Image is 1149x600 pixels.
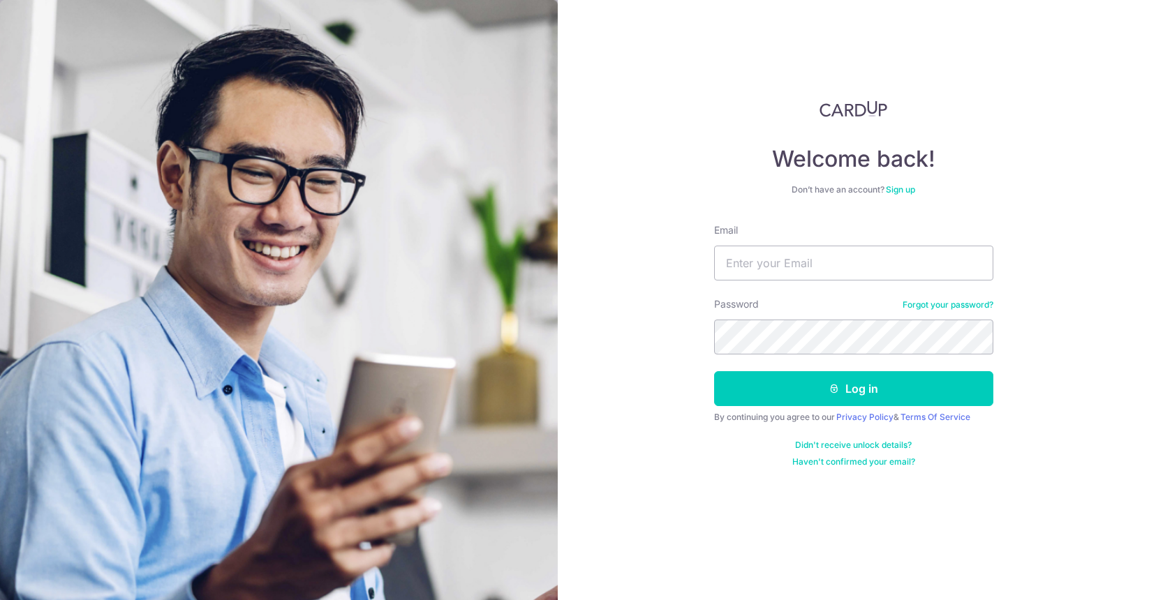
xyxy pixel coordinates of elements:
input: Enter your Email [714,246,993,280]
label: Password [714,297,759,311]
div: Don’t have an account? [714,184,993,195]
label: Email [714,223,738,237]
a: Privacy Policy [836,412,894,422]
button: Log in [714,371,993,406]
img: CardUp Logo [820,100,888,117]
div: By continuing you agree to our & [714,412,993,423]
a: Forgot your password? [903,299,993,310]
a: Haven't confirmed your email? [792,456,915,467]
h4: Welcome back! [714,145,993,173]
a: Terms Of Service [900,412,970,422]
a: Sign up [886,184,915,195]
a: Didn't receive unlock details? [795,440,912,451]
